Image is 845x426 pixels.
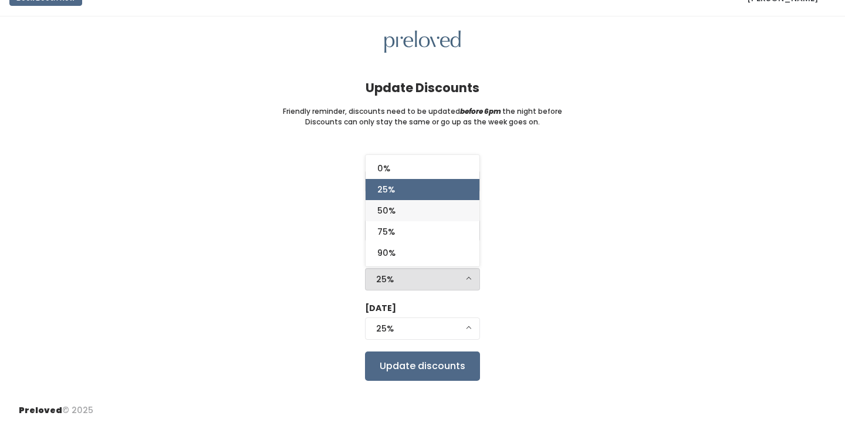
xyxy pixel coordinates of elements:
[377,183,395,196] span: 25%
[365,351,480,381] input: Update discounts
[376,322,469,335] div: 25%
[19,404,62,416] span: Preloved
[384,31,461,53] img: preloved logo
[377,162,390,175] span: 0%
[376,273,469,286] div: 25%
[460,106,501,116] i: before 6pm
[377,204,396,217] span: 50%
[377,225,395,238] span: 75%
[366,81,479,94] h4: Update Discounts
[365,317,480,340] button: 25%
[305,117,540,127] small: Discounts can only stay the same or go up as the week goes on.
[19,395,93,417] div: © 2025
[365,268,480,290] button: 25%
[365,302,396,315] label: [DATE]
[377,246,396,259] span: 90%
[283,106,562,117] small: Friendly reminder, discounts need to be updated the night before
